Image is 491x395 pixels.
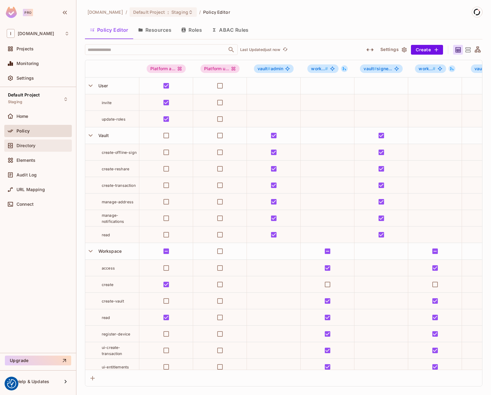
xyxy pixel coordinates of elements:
span: register-device [102,332,130,336]
span: URL Mapping [16,187,45,192]
span: create-transaction [102,183,136,188]
img: Ester Alvarez Feijoo [472,7,482,17]
span: vault [475,66,488,71]
span: # [325,66,328,71]
span: Settings [16,76,34,81]
span: Help & Updates [16,379,49,384]
span: vault#signer [360,64,402,73]
button: Policy Editor [85,22,133,38]
span: vault [364,66,377,71]
span: Projects [16,46,34,51]
div: Pro [23,9,33,16]
span: create-reshare [102,167,129,171]
span: Staging [171,9,188,15]
span: access [102,266,115,270]
button: Resources [133,22,176,38]
span: refresh [283,47,288,53]
span: vault [258,66,271,71]
span: the active workspace [87,9,123,15]
span: : [167,10,169,15]
span: Platform admin [147,64,186,73]
button: Consent Preferences [7,379,16,388]
button: Open [227,45,236,54]
button: refresh [281,46,289,53]
p: Last Updated just now [240,47,280,52]
span: Workspace: iofinnet.com [18,31,54,36]
span: create [102,282,113,287]
div: Platform a... [147,64,186,73]
span: # [374,66,377,71]
button: Upgrade [5,356,71,365]
span: Platform user [200,64,240,73]
span: # [433,66,435,71]
span: Directory [16,143,35,148]
span: Monitoring [16,61,39,66]
span: update-roles [102,117,126,121]
span: work... [311,66,328,71]
span: admin [258,66,284,71]
span: workspace#admin [307,64,338,73]
span: Click to refresh data [280,46,289,53]
span: Policy Editor [203,9,230,15]
span: Home [16,114,28,119]
span: Elements [16,158,35,163]
span: ui-entitlements [102,365,129,369]
button: Roles [176,22,207,38]
span: invite [102,100,112,105]
span: signe... [364,66,392,71]
span: Default Project [8,92,40,97]
span: Audit Log [16,172,37,177]
span: create-vault [102,299,124,303]
span: Connect [16,202,34,207]
span: read [102,233,110,237]
span: read [102,315,110,320]
span: work... [419,66,435,71]
button: Settings [378,45,409,55]
span: User [96,83,108,88]
span: Workspace [96,248,122,254]
button: Create [411,45,443,55]
li: / [199,9,201,15]
span: Default Project [133,9,165,15]
span: manage-notifications [102,213,124,224]
li: / [126,9,127,15]
span: ui-create-transaction [102,345,122,356]
span: workspace#signer [415,64,446,73]
img: Revisit consent button [7,379,16,388]
span: Staging [8,100,22,104]
span: # [268,66,270,71]
img: SReyMgAAAABJRU5ErkJggg== [6,7,17,18]
span: Policy [16,129,30,133]
span: I [7,29,15,38]
span: manage-address [102,200,134,204]
span: Vault [96,133,109,138]
button: ABAC Rules [207,22,254,38]
span: create-offline-sign [102,150,137,155]
div: Platform u... [200,64,240,73]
